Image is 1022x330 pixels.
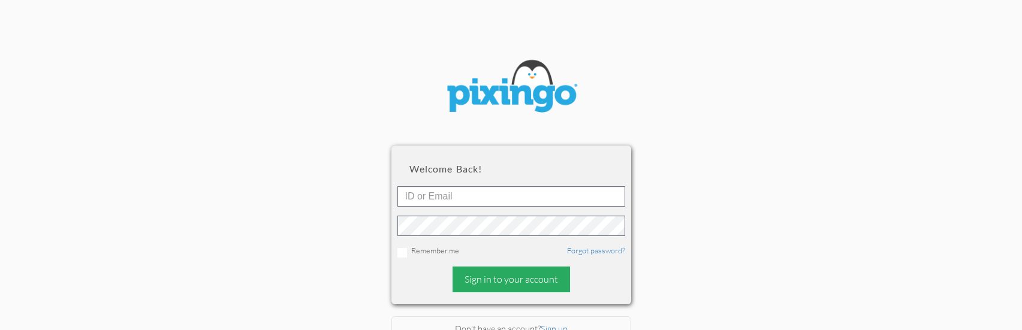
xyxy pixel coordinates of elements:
a: Forgot password? [567,246,625,255]
h2: Welcome back! [409,164,613,174]
input: ID or Email [397,186,625,207]
div: Sign in to your account [453,267,570,292]
img: pixingo logo [439,54,583,122]
div: Remember me [397,245,625,258]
